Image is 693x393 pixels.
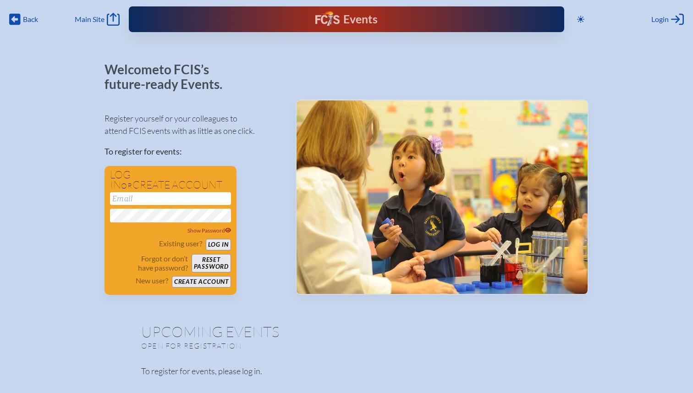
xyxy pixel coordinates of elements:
[104,145,281,158] p: To register for events:
[172,276,231,288] button: Create account
[253,11,441,28] div: FCIS Events — Future ready
[75,13,120,26] a: Main Site
[110,192,231,205] input: Email
[110,254,188,272] p: Forgot or don’t have password?
[136,276,168,285] p: New user?
[651,15,669,24] span: Login
[141,341,383,350] p: Open for registration
[75,15,104,24] span: Main Site
[187,227,231,234] span: Show Password
[192,254,231,272] button: Resetpassword
[141,365,552,377] p: To register for events, please log in.
[141,324,552,339] h1: Upcoming Events
[104,62,233,91] p: Welcome to FCIS’s future-ready Events.
[206,239,231,250] button: Log in
[297,100,588,294] img: Events
[121,181,132,190] span: or
[104,112,281,137] p: Register yourself or your colleagues to attend FCIS events with as little as one click.
[110,170,231,190] h1: Log in create account
[23,15,38,24] span: Back
[159,239,202,248] p: Existing user?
